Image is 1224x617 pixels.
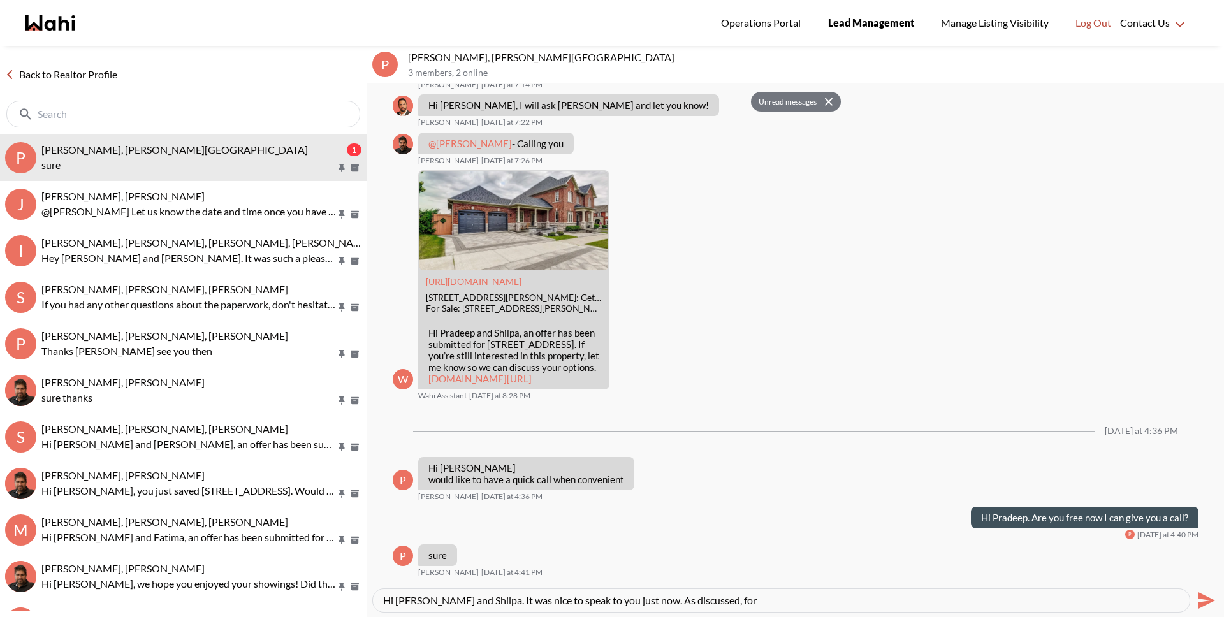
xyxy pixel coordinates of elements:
textarea: Type your message [383,594,1179,607]
button: Archive [348,581,361,592]
span: [PERSON_NAME], [PERSON_NAME][GEOGRAPHIC_DATA] [41,143,308,156]
div: Faraz Azam [393,134,413,154]
p: Hi [PERSON_NAME] and Fatima, an offer has been submitted for [STREET_ADDRESS][PERSON_NAME]. If yo... [41,530,336,545]
div: M [5,514,36,546]
p: @[PERSON_NAME] Let us know the date and time once you have finalized the inspector so we can arra... [41,204,336,219]
button: Archive [348,395,361,406]
div: [STREET_ADDRESS][PERSON_NAME]: Get $16.5K Cashback | Wahi [426,293,602,303]
input: Search [38,108,331,120]
p: sure [41,157,336,173]
div: [DATE] at 4:36 PM [1105,426,1178,437]
button: Archive [348,442,361,453]
button: Archive [348,302,361,313]
p: Hi [PERSON_NAME] and [PERSON_NAME], an offer has been submitted for [STREET_ADDRESS][PERSON_NAME]... [41,437,336,452]
button: Pin [336,488,347,499]
div: J [5,189,36,220]
p: Hi [PERSON_NAME], we hope you enjoyed your showings! Did the properties meet your criteria? What ... [41,576,336,592]
div: W [393,369,413,389]
div: P [1125,530,1135,539]
div: Uday Kakkar, Faraz [5,375,36,406]
time: 2025-09-12T20:41:06.382Z [481,567,543,577]
div: I [5,235,36,266]
span: [PERSON_NAME], [PERSON_NAME], [PERSON_NAME] [41,283,288,295]
p: Hey [PERSON_NAME] and [PERSON_NAME]. It was such a pleasure to assist you with your home purchase... [41,250,336,266]
span: [PERSON_NAME], [PERSON_NAME], [PERSON_NAME] [41,423,288,435]
a: Attachment [426,276,521,287]
time: 2025-09-11T00:28:37.648Z [469,391,530,401]
p: Hi Pradeep. Are you free now I can give you a call? [981,512,1188,523]
button: Pin [336,163,347,173]
button: Pin [336,256,347,266]
img: 2 Pelister Dr, Markham, ON: Get $16.5K Cashback | Wahi [419,171,608,270]
button: Pin [336,535,347,546]
time: 2025-09-10T23:26:08.278Z [481,156,543,166]
a: [DOMAIN_NAME][URL] [428,373,532,384]
p: [PERSON_NAME], [PERSON_NAME][GEOGRAPHIC_DATA] [408,51,1219,64]
img: B [393,96,413,116]
button: Archive [348,256,361,266]
div: 1 [347,143,361,156]
div: S [5,282,36,313]
span: Log Out [1075,15,1111,31]
div: Stacey Grant, Faraz [5,468,36,499]
div: P [5,328,36,359]
p: Hi [PERSON_NAME], you just saved [STREET_ADDRESS]. Would you like to book a showing or receive mo... [41,483,336,498]
time: 2025-09-10T23:14:53.629Z [481,80,543,90]
p: sure [428,549,447,561]
button: Pin [336,395,347,406]
span: [PERSON_NAME] [418,567,479,577]
p: Hi [PERSON_NAME], I will ask [PERSON_NAME] and let you know! [428,99,709,111]
span: [PERSON_NAME], [PERSON_NAME] [41,376,205,388]
span: [PERSON_NAME], [PERSON_NAME], [PERSON_NAME] [41,516,288,528]
p: Hi [PERSON_NAME] would like to have a quick call when convenient [428,462,624,485]
button: Pin [336,442,347,453]
button: Send [1190,586,1219,614]
div: S [5,421,36,453]
img: j [5,561,36,592]
p: Thanks [PERSON_NAME] see you then [41,344,336,359]
span: Wahi Assistant [418,391,467,401]
time: 2025-09-10T23:22:34.644Z [481,117,543,127]
button: Pin [336,302,347,313]
span: Lead Management [828,15,914,31]
button: Pin [336,581,347,592]
button: Archive [348,535,361,546]
button: Unread messages [751,92,820,112]
div: P [393,546,413,566]
button: Archive [348,209,361,220]
time: 2025-09-12T20:40:44.367Z [1137,530,1198,540]
button: Pin [336,209,347,220]
span: [PERSON_NAME], [PERSON_NAME] [41,190,205,202]
span: [PERSON_NAME] [418,80,479,90]
span: [PERSON_NAME], [PERSON_NAME], [PERSON_NAME] [41,330,288,342]
div: P [393,470,413,490]
p: 3 members , 2 online [408,68,1219,78]
img: F [393,134,413,154]
div: Behnam Fazili [393,96,413,116]
p: sure thanks [41,390,336,405]
div: P [372,52,398,77]
span: [PERSON_NAME], [PERSON_NAME] [41,469,205,481]
p: If you had any other questions about the paperwork, don't hesitate to let me know. [41,297,336,312]
span: [PERSON_NAME], [PERSON_NAME] [41,562,205,574]
button: Archive [348,349,361,359]
button: Archive [348,163,361,173]
span: [PERSON_NAME] [418,156,479,166]
span: [PERSON_NAME] [418,117,479,127]
button: Pin [336,349,347,359]
div: For Sale: [STREET_ADDRESS][PERSON_NAME] Detached with $16.5K Cashback through Wahi Cashback. View... [426,303,602,314]
p: - Calling you [428,138,564,149]
span: [PERSON_NAME], [PERSON_NAME], [PERSON_NAME], [PERSON_NAME] [41,236,372,249]
img: S [5,468,36,499]
div: P [5,142,36,173]
span: @[PERSON_NAME] [428,138,512,149]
